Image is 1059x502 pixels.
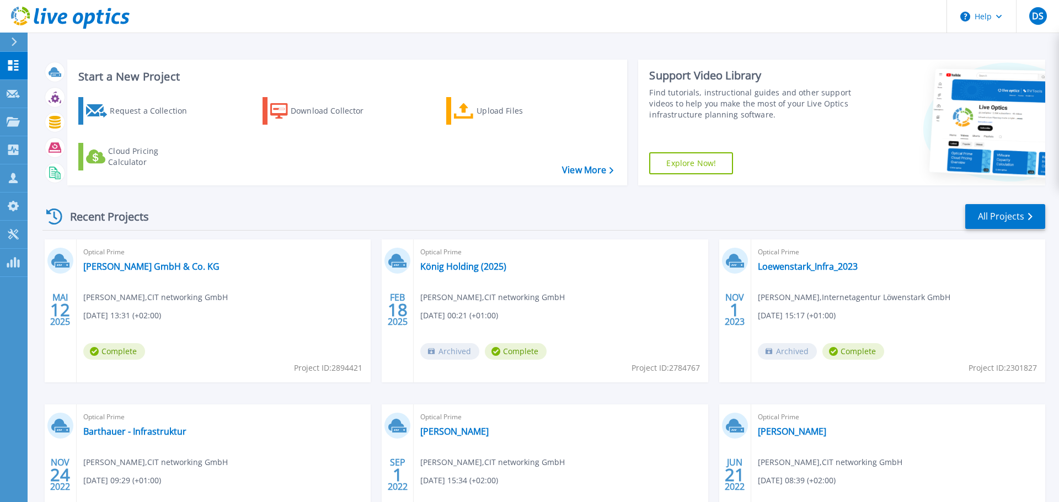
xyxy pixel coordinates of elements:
[388,305,408,314] span: 18
[758,456,902,468] span: [PERSON_NAME] , CIT networking GmbH
[50,470,70,479] span: 24
[730,305,740,314] span: 1
[562,165,613,175] a: View More
[387,290,408,330] div: FEB 2025
[446,97,569,125] a: Upload Files
[724,455,745,495] div: JUN 2022
[420,309,498,322] span: [DATE] 00:21 (+01:00)
[420,261,506,272] a: König Holding (2025)
[485,343,547,360] span: Complete
[758,474,836,487] span: [DATE] 08:39 (+02:00)
[263,97,386,125] a: Download Collector
[725,470,745,479] span: 21
[42,203,164,230] div: Recent Projects
[965,204,1045,229] a: All Projects
[1032,12,1044,20] span: DS
[632,362,700,374] span: Project ID: 2784767
[110,100,198,122] div: Request a Collection
[387,455,408,495] div: SEP 2022
[291,100,379,122] div: Download Collector
[420,456,565,468] span: [PERSON_NAME] , CIT networking GmbH
[393,470,403,479] span: 1
[83,261,220,272] a: [PERSON_NAME] GmbH & Co. KG
[294,362,362,374] span: Project ID: 2894421
[50,290,71,330] div: MAI 2025
[83,411,364,423] span: Optical Prime
[758,261,858,272] a: Loewenstark_Infra_2023
[822,343,884,360] span: Complete
[83,291,228,303] span: [PERSON_NAME] , CIT networking GmbH
[420,343,479,360] span: Archived
[758,411,1039,423] span: Optical Prime
[83,456,228,468] span: [PERSON_NAME] , CIT networking GmbH
[649,68,857,83] div: Support Video Library
[649,152,733,174] a: Explore Now!
[649,87,857,120] div: Find tutorials, instructional guides and other support videos to help you make the most of your L...
[83,309,161,322] span: [DATE] 13:31 (+02:00)
[83,343,145,360] span: Complete
[420,426,489,437] a: [PERSON_NAME]
[420,246,701,258] span: Optical Prime
[420,411,701,423] span: Optical Prime
[83,426,186,437] a: Barthauer - Infrastruktur
[50,455,71,495] div: NOV 2022
[758,291,950,303] span: [PERSON_NAME] , Internetagentur Löwenstark GmbH
[420,474,498,487] span: [DATE] 15:34 (+02:00)
[78,71,613,83] h3: Start a New Project
[724,290,745,330] div: NOV 2023
[78,143,201,170] a: Cloud Pricing Calculator
[758,246,1039,258] span: Optical Prime
[758,343,817,360] span: Archived
[758,309,836,322] span: [DATE] 15:17 (+01:00)
[50,305,70,314] span: 12
[477,100,565,122] div: Upload Files
[83,474,161,487] span: [DATE] 09:29 (+01:00)
[969,362,1037,374] span: Project ID: 2301827
[83,246,364,258] span: Optical Prime
[758,426,826,437] a: [PERSON_NAME]
[78,97,201,125] a: Request a Collection
[108,146,196,168] div: Cloud Pricing Calculator
[420,291,565,303] span: [PERSON_NAME] , CIT networking GmbH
